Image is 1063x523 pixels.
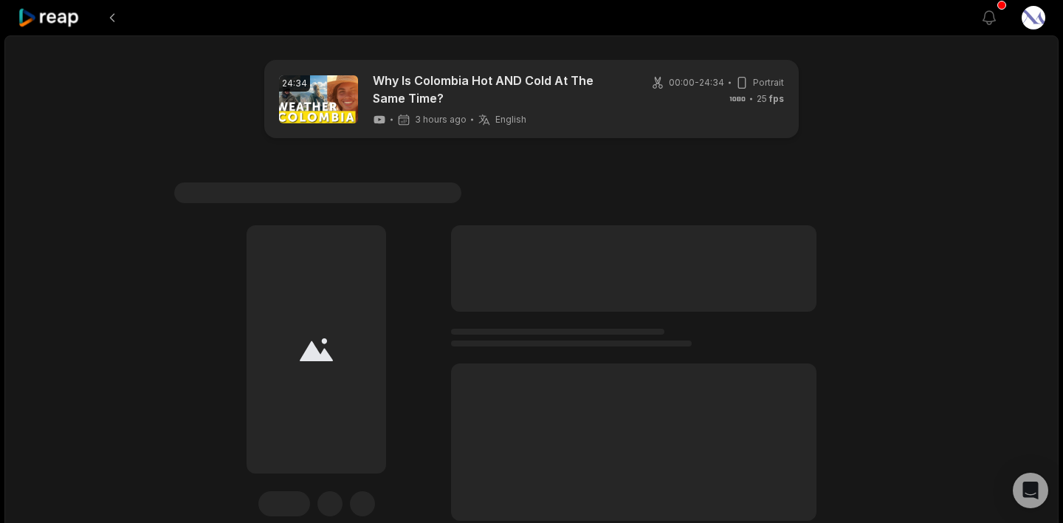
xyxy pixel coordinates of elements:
span: #1 Lorem ipsum dolor sit amet consecteturs [174,182,461,203]
a: Why Is Colombia Hot AND Cold At The Same Time? [373,72,627,107]
span: English [495,114,526,126]
div: Edit [258,491,310,516]
span: 25 [757,92,784,106]
span: 3 hours ago [415,114,467,126]
span: Portrait [753,76,784,89]
span: 00:00 - 24:34 [669,76,724,89]
div: Open Intercom Messenger [1013,473,1048,508]
span: fps [769,93,784,104]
